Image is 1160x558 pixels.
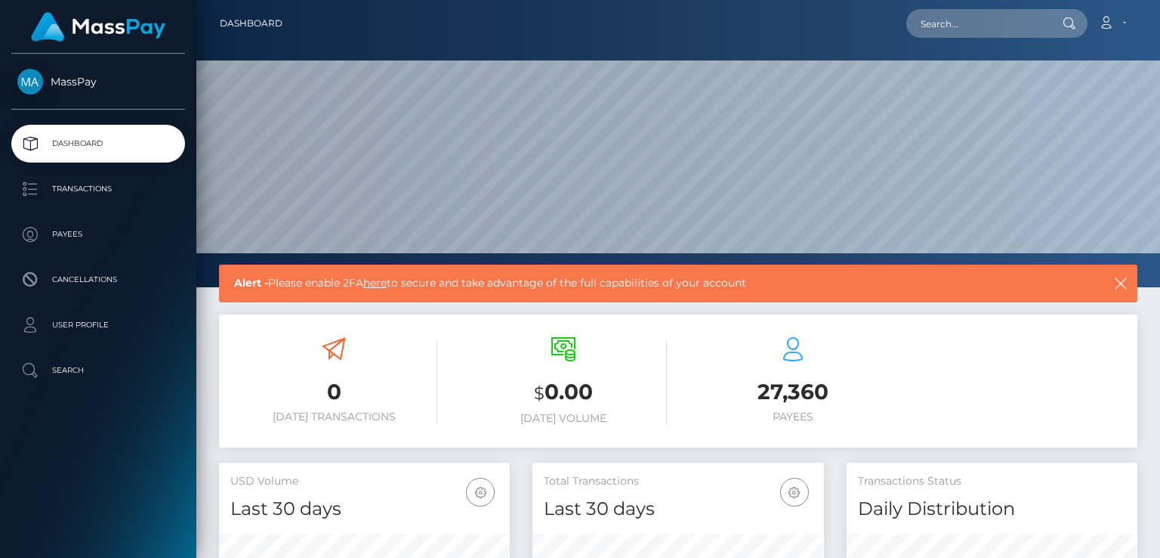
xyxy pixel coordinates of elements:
[234,276,268,290] b: Alert -
[17,178,179,200] p: Transactions
[11,261,185,299] a: Cancellations
[544,474,812,489] h5: Total Transactions
[11,306,185,344] a: User Profile
[858,496,1126,522] h4: Daily Distribution
[230,496,498,522] h4: Last 30 days
[690,411,896,423] h6: Payees
[858,474,1126,489] h5: Transactions Status
[17,132,179,155] p: Dashboard
[534,383,545,404] small: $
[220,8,282,39] a: Dashboard
[460,377,667,408] h3: 0.00
[11,352,185,389] a: Search
[230,474,498,489] h5: USD Volume
[17,268,179,291] p: Cancellations
[17,69,43,95] img: MassPay
[460,412,667,425] h6: [DATE] Volume
[17,223,179,246] p: Payees
[11,215,185,253] a: Payees
[17,314,179,336] p: User Profile
[11,125,185,163] a: Dashboard
[906,9,1048,38] input: Search...
[230,411,437,423] h6: [DATE] Transactions
[234,275,1025,291] span: Please enable 2FA to secure and take advantage of the full capabilities of your account
[17,359,179,382] p: Search
[31,12,165,42] img: MassPay Logo
[11,170,185,208] a: Transactions
[690,377,896,407] h3: 27,360
[544,496,812,522] h4: Last 30 days
[11,75,185,88] span: MassPay
[230,377,437,407] h3: 0
[363,276,387,290] a: here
